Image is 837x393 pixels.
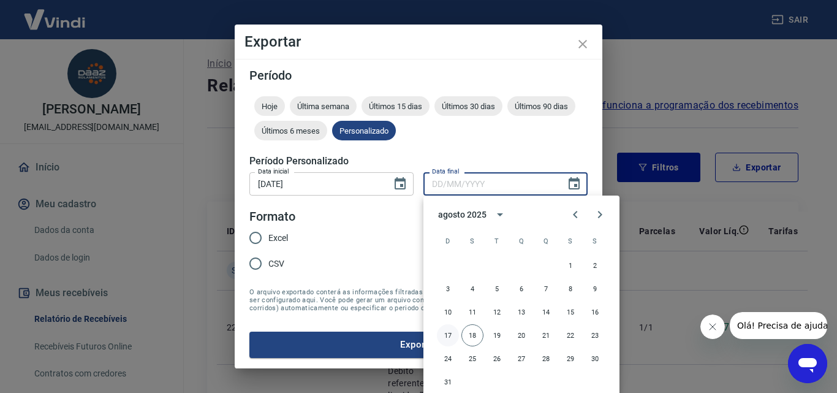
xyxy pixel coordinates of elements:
label: Data inicial [258,167,289,176]
iframe: Fechar mensagem [700,315,725,339]
button: 17 [437,324,459,346]
span: Olá! Precisa de ajuda? [7,9,103,18]
div: Hoje [254,96,285,116]
button: 31 [437,371,459,393]
button: 23 [584,324,606,346]
button: 25 [461,348,483,370]
span: sábado [584,229,606,253]
input: DD/MM/YYYY [249,172,383,195]
button: 13 [510,301,532,323]
span: Hoje [254,102,285,111]
button: 7 [535,278,557,300]
button: 19 [486,324,508,346]
span: terça-feira [486,229,508,253]
span: Excel [268,232,288,245]
button: 5 [486,278,508,300]
button: 30 [584,348,606,370]
span: Personalizado [332,126,396,135]
h5: Período [249,69,588,82]
label: Data final [432,167,460,176]
span: sexta-feira [559,229,581,253]
div: Últimos 30 dias [434,96,502,116]
button: 1 [559,254,581,277]
div: Últimos 6 meses [254,121,327,140]
span: CSV [268,258,284,270]
button: 11 [461,301,483,323]
button: 8 [559,278,581,300]
button: 2 [584,254,606,277]
span: Última semana [290,102,357,111]
span: O arquivo exportado conterá as informações filtradas na tela anterior com exceção do período que ... [249,288,588,312]
button: 20 [510,324,532,346]
button: 21 [535,324,557,346]
button: 28 [535,348,557,370]
span: segunda-feira [461,229,483,253]
button: 16 [584,301,606,323]
button: 3 [437,278,459,300]
button: calendar view is open, switch to year view [490,204,510,225]
button: 6 [510,278,532,300]
button: close [568,29,597,59]
button: 26 [486,348,508,370]
button: 12 [486,301,508,323]
button: Previous month [563,202,588,227]
button: 22 [559,324,581,346]
span: quinta-feira [535,229,557,253]
span: Últimos 30 dias [434,102,502,111]
button: 14 [535,301,557,323]
button: 4 [461,278,483,300]
span: Últimos 90 dias [507,102,575,111]
button: 9 [584,278,606,300]
div: Últimos 90 dias [507,96,575,116]
button: 10 [437,301,459,323]
div: agosto 2025 [438,208,486,221]
input: DD/MM/YYYY [423,172,557,195]
span: domingo [437,229,459,253]
button: 15 [559,301,581,323]
button: 29 [559,348,581,370]
button: Exportar [249,332,588,357]
iframe: Botão para abrir a janela de mensagens [788,344,827,383]
button: Next month [588,202,612,227]
div: Últimos 15 dias [362,96,430,116]
span: Últimos 6 meses [254,126,327,135]
button: 24 [437,348,459,370]
button: Choose date, selected date is 14 de ago de 2025 [388,172,412,196]
iframe: Mensagem da empresa [730,312,827,339]
span: Últimos 15 dias [362,102,430,111]
div: Personalizado [332,121,396,140]
h5: Período Personalizado [249,155,588,167]
button: Choose date [562,172,586,196]
h4: Exportar [244,34,593,49]
button: 27 [510,348,532,370]
div: Última semana [290,96,357,116]
legend: Formato [249,208,295,226]
button: 18 [461,324,483,346]
span: quarta-feira [510,229,532,253]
